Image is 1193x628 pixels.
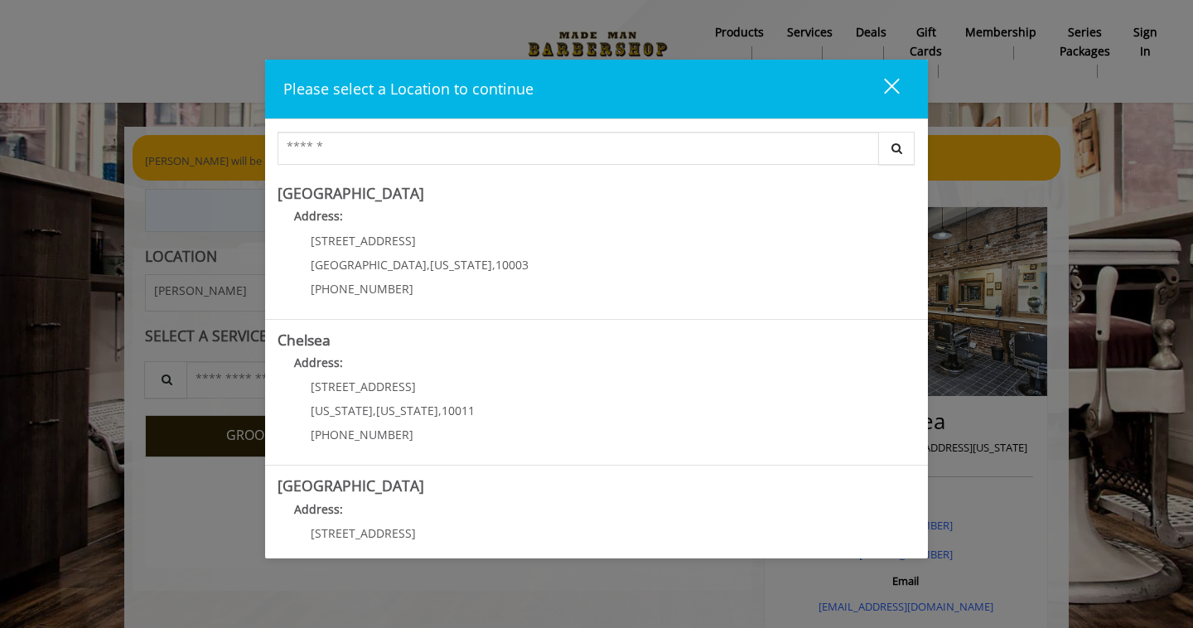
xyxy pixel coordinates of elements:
span: , [373,549,376,565]
span: , [492,257,495,273]
span: [US_STATE] [311,549,373,565]
span: [US_STATE] [376,549,438,565]
span: [GEOGRAPHIC_DATA] [311,257,427,273]
span: [PHONE_NUMBER] [311,427,413,442]
span: 10011 [442,549,475,565]
span: , [373,403,376,418]
b: [GEOGRAPHIC_DATA] [278,183,424,203]
button: close dialog [853,72,910,106]
div: close dialog [865,77,898,102]
span: Please select a Location to continue [283,79,534,99]
b: [GEOGRAPHIC_DATA] [278,476,424,495]
input: Search Center [278,132,879,165]
span: 10011 [442,403,475,418]
b: Address: [294,501,343,517]
span: [STREET_ADDRESS] [311,525,416,541]
span: , [427,257,430,273]
b: Address: [294,355,343,370]
span: , [438,403,442,418]
span: [STREET_ADDRESS] [311,379,416,394]
span: [US_STATE] [376,403,438,418]
span: [US_STATE] [311,403,373,418]
div: Center Select [278,132,915,173]
b: Chelsea [278,330,331,350]
i: Search button [887,143,906,154]
span: [STREET_ADDRESS] [311,233,416,249]
span: [US_STATE] [430,257,492,273]
span: , [438,549,442,565]
b: Address: [294,208,343,224]
span: 10003 [495,257,529,273]
span: [PHONE_NUMBER] [311,281,413,297]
